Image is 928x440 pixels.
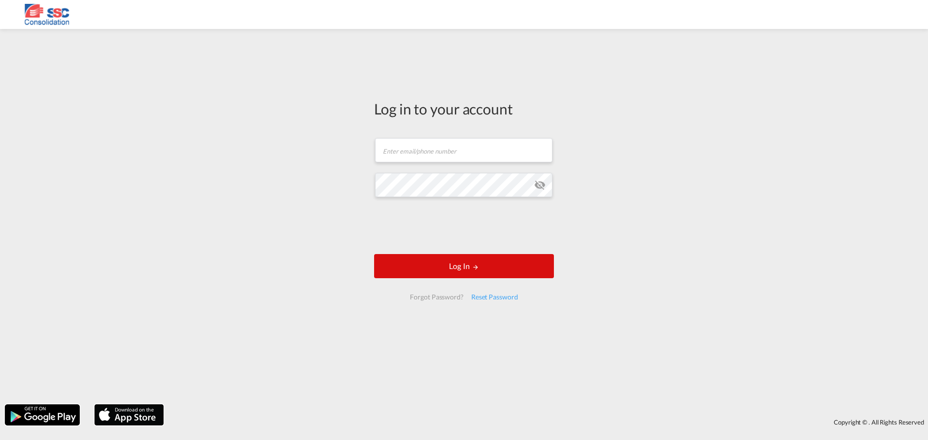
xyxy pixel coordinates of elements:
div: Forgot Password? [406,288,467,306]
button: LOGIN [374,254,554,278]
md-icon: icon-eye-off [534,179,546,191]
img: 37d256205c1f11ecaa91a72466fb0159.png [14,4,80,26]
img: google.png [4,403,81,426]
iframe: reCAPTCHA [391,207,537,244]
div: Log in to your account [374,99,554,119]
div: Reset Password [467,288,522,306]
input: Enter email/phone number [375,138,552,162]
img: apple.png [93,403,165,426]
div: Copyright © . All Rights Reserved [169,414,928,430]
